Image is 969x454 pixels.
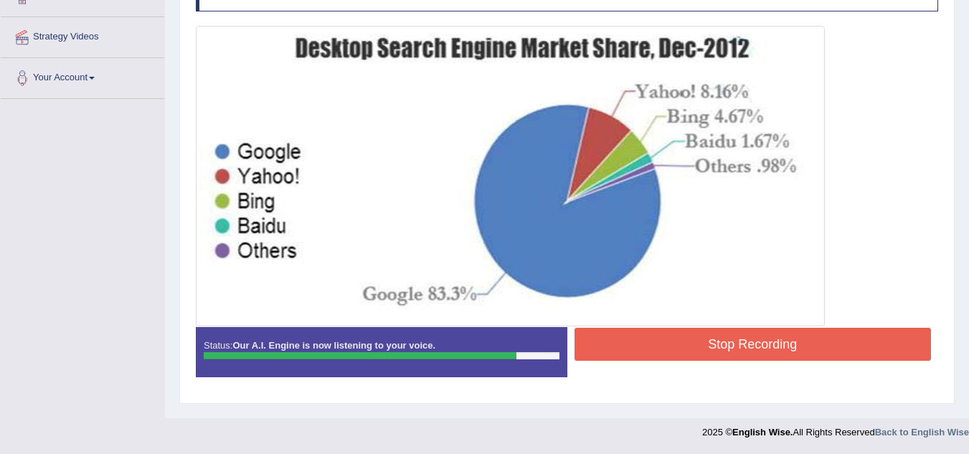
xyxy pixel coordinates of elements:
div: Status: [196,327,567,377]
a: Your Account [1,58,164,94]
strong: English Wise. [732,427,793,438]
strong: Our A.I. Engine is now listening to your voice. [232,340,435,351]
button: Stop Recording [575,328,932,361]
a: Back to English Wise [875,427,969,438]
a: Strategy Videos [1,17,164,53]
div: 2025 © All Rights Reserved [702,418,969,439]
